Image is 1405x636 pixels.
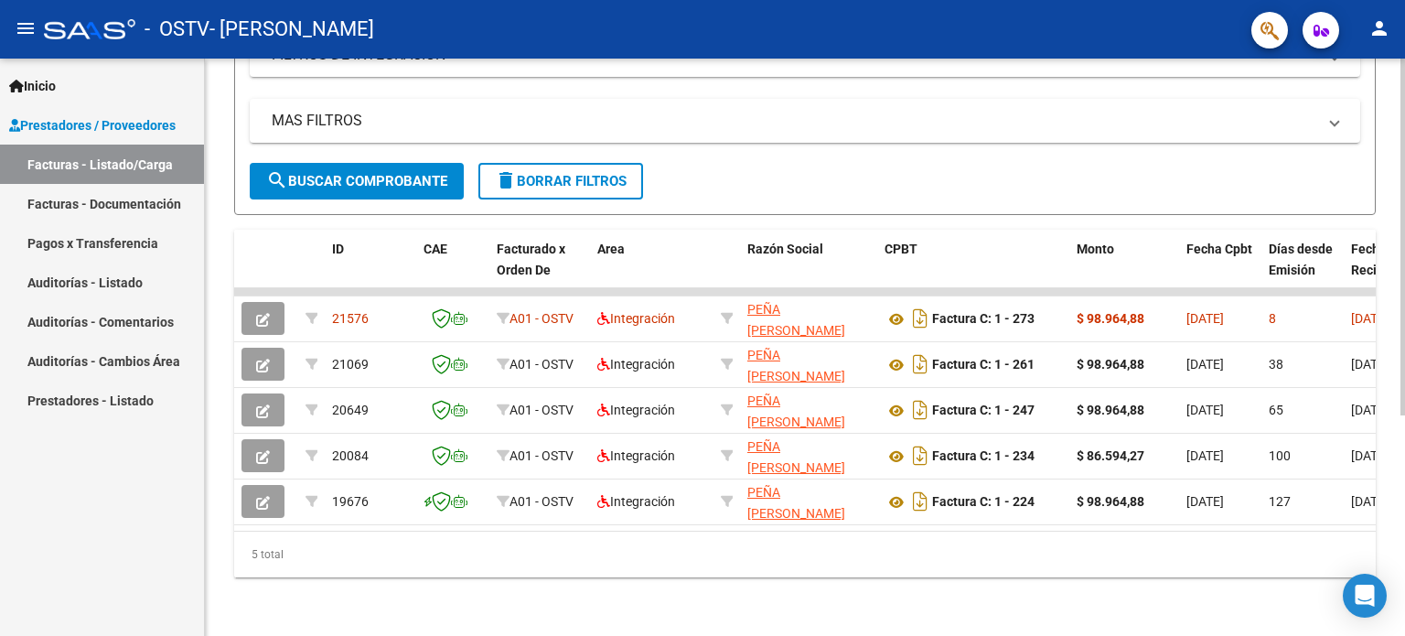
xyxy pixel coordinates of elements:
div: 27305052596 [747,482,870,521]
span: 65 [1269,403,1283,417]
span: 19676 [332,494,369,509]
span: Razón Social [747,242,823,256]
div: 27305052596 [747,345,870,383]
button: Buscar Comprobante [250,163,464,199]
span: 21576 [332,311,369,326]
datatable-header-cell: CPBT [877,230,1069,310]
span: Integración [597,448,675,463]
span: Buscar Comprobante [266,173,447,189]
span: A01 - OSTV [509,494,574,509]
span: PEÑA [PERSON_NAME] [747,302,845,338]
span: 20649 [332,403,369,417]
mat-icon: menu [15,17,37,39]
span: PEÑA [PERSON_NAME] [747,485,845,521]
datatable-header-cell: Facturado x Orden De [489,230,590,310]
span: A01 - OSTV [509,448,574,463]
mat-icon: person [1368,17,1390,39]
strong: Factura C: 1 - 273 [932,312,1035,327]
span: - [PERSON_NAME] [209,9,374,49]
span: - OSTV [145,9,209,49]
span: [DATE] [1351,494,1389,509]
span: Inicio [9,76,56,96]
div: 5 total [234,532,1376,577]
datatable-header-cell: Area [590,230,713,310]
strong: $ 98.964,88 [1077,403,1144,417]
span: [DATE] [1186,448,1224,463]
i: Descargar documento [908,304,932,333]
datatable-header-cell: Razón Social [740,230,877,310]
i: Descargar documento [908,441,932,470]
span: Integración [597,357,675,372]
strong: Factura C: 1 - 234 [932,449,1035,464]
div: 27305052596 [747,437,870,475]
span: Integración [597,494,675,509]
mat-panel-title: MAS FILTROS [272,111,1316,131]
span: PEÑA [PERSON_NAME] [747,348,845,383]
strong: Factura C: 1 - 261 [932,358,1035,372]
span: 100 [1269,448,1291,463]
i: Descargar documento [908,487,932,516]
strong: Factura C: 1 - 224 [932,495,1035,510]
span: Area [597,242,625,256]
span: 38 [1269,357,1283,372]
span: A01 - OSTV [509,403,574,417]
span: [DATE] [1351,311,1389,326]
i: Descargar documento [908,395,932,425]
button: Borrar Filtros [478,163,643,199]
span: [DATE] [1351,448,1389,463]
span: Días desde Emisión [1269,242,1333,277]
datatable-header-cell: Monto [1069,230,1179,310]
span: ID [332,242,344,256]
span: 8 [1269,311,1276,326]
i: Descargar documento [908,350,932,379]
span: Fecha Cpbt [1186,242,1252,256]
strong: $ 86.594,27 [1077,448,1144,463]
span: A01 - OSTV [509,311,574,326]
datatable-header-cell: CAE [416,230,489,310]
span: [DATE] [1186,311,1224,326]
strong: Factura C: 1 - 247 [932,404,1035,418]
span: CPBT [885,242,917,256]
span: PEÑA [PERSON_NAME] [747,439,845,475]
span: [DATE] [1186,403,1224,417]
span: PEÑA [PERSON_NAME] [747,393,845,429]
span: Integración [597,311,675,326]
span: Integración [597,403,675,417]
span: Facturado x Orden De [497,242,565,277]
div: 27305052596 [747,299,870,338]
mat-icon: search [266,169,288,191]
span: [DATE] [1186,494,1224,509]
span: A01 - OSTV [509,357,574,372]
span: [DATE] [1351,403,1389,417]
span: 127 [1269,494,1291,509]
span: 21069 [332,357,369,372]
span: [DATE] [1351,357,1389,372]
span: Fecha Recibido [1351,242,1402,277]
div: Open Intercom Messenger [1343,574,1387,618]
datatable-header-cell: Días desde Emisión [1261,230,1344,310]
span: Borrar Filtros [495,173,627,189]
strong: $ 98.964,88 [1077,311,1144,326]
span: Prestadores / Proveedores [9,115,176,135]
span: 20084 [332,448,369,463]
strong: $ 98.964,88 [1077,494,1144,509]
datatable-header-cell: Fecha Cpbt [1179,230,1261,310]
mat-icon: delete [495,169,517,191]
mat-expansion-panel-header: MAS FILTROS [250,99,1360,143]
span: Monto [1077,242,1114,256]
datatable-header-cell: ID [325,230,416,310]
span: CAE [424,242,447,256]
strong: $ 98.964,88 [1077,357,1144,372]
span: [DATE] [1186,357,1224,372]
div: 27305052596 [747,391,870,429]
